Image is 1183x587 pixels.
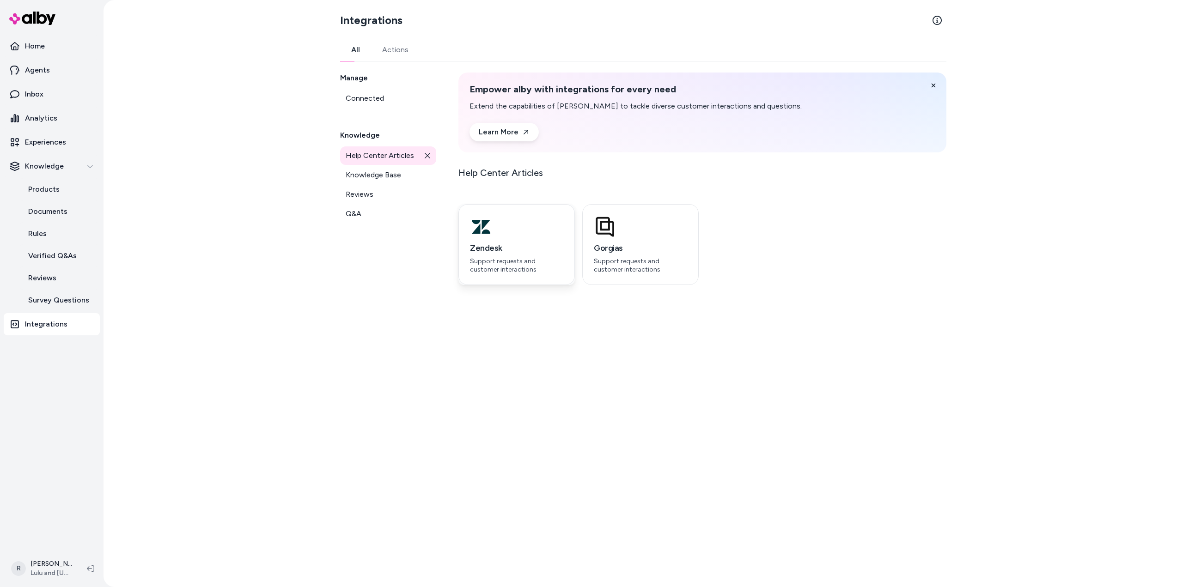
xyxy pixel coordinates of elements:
[470,84,802,95] h2: Empower alby with integrations for every need
[11,561,26,576] span: R
[340,146,436,165] a: Help Center Articles
[6,554,79,583] button: R[PERSON_NAME]Lulu and [US_STATE]
[582,204,699,285] button: GorgiasSupport requests and customer interactions
[346,189,373,200] span: Reviews
[340,39,371,61] button: All
[371,39,420,61] button: Actions
[30,569,72,578] span: Lulu and [US_STATE]
[346,93,384,104] span: Connected
[340,130,436,141] h2: Knowledge
[25,161,64,172] p: Knowledge
[4,35,100,57] a: Home
[28,184,60,195] p: Products
[470,257,563,273] p: Support requests and customer interactions
[346,208,361,219] span: Q&A
[28,295,89,306] p: Survey Questions
[25,41,45,52] p: Home
[28,228,47,239] p: Rules
[19,223,100,245] a: Rules
[340,13,402,28] h2: Integrations
[346,150,414,161] span: Help Center Articles
[340,166,436,184] a: Knowledge Base
[25,65,50,76] p: Agents
[4,107,100,129] a: Analytics
[25,137,66,148] p: Experiences
[4,59,100,81] a: Agents
[458,204,575,285] button: ZendeskSupport requests and customer interactions
[458,166,543,179] p: Help Center Articles
[25,113,57,124] p: Analytics
[340,73,436,84] h2: Manage
[4,313,100,335] a: Integrations
[470,101,802,112] p: Extend the capabilities of [PERSON_NAME] to tackle diverse customer interactions and questions.
[19,200,100,223] a: Documents
[4,83,100,105] a: Inbox
[19,178,100,200] a: Products
[470,242,563,254] h3: Zendesk
[340,185,436,204] a: Reviews
[30,559,72,569] p: [PERSON_NAME]
[19,289,100,311] a: Survey Questions
[19,245,100,267] a: Verified Q&As
[28,206,67,217] p: Documents
[4,131,100,153] a: Experiences
[340,89,436,108] a: Connected
[28,250,77,261] p: Verified Q&As
[9,12,55,25] img: alby Logo
[470,123,539,141] a: Learn More
[4,155,100,177] button: Knowledge
[25,319,67,330] p: Integrations
[19,267,100,289] a: Reviews
[594,242,687,254] h3: Gorgias
[346,169,401,181] span: Knowledge Base
[340,205,436,223] a: Q&A
[25,89,43,100] p: Inbox
[28,272,56,284] p: Reviews
[594,257,687,273] p: Support requests and customer interactions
